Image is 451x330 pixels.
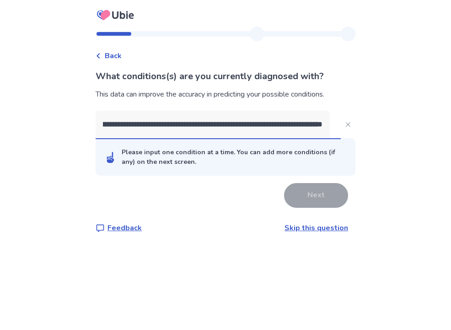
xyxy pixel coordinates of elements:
div: This data can improve the accuracy in predicting your possible conditions. [96,89,355,100]
a: Feedback [96,222,142,233]
p: Feedback [107,222,142,233]
a: Skip this question [285,223,348,233]
button: Next [284,183,348,208]
p: What conditions(s) are you currently diagnosed with? [96,70,355,83]
button: Close [341,117,355,132]
input: Close [96,111,330,138]
div: Please input one condition at a time. You can add more conditions (if any) on the next screen. [122,147,344,167]
span: Back [105,50,122,61]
